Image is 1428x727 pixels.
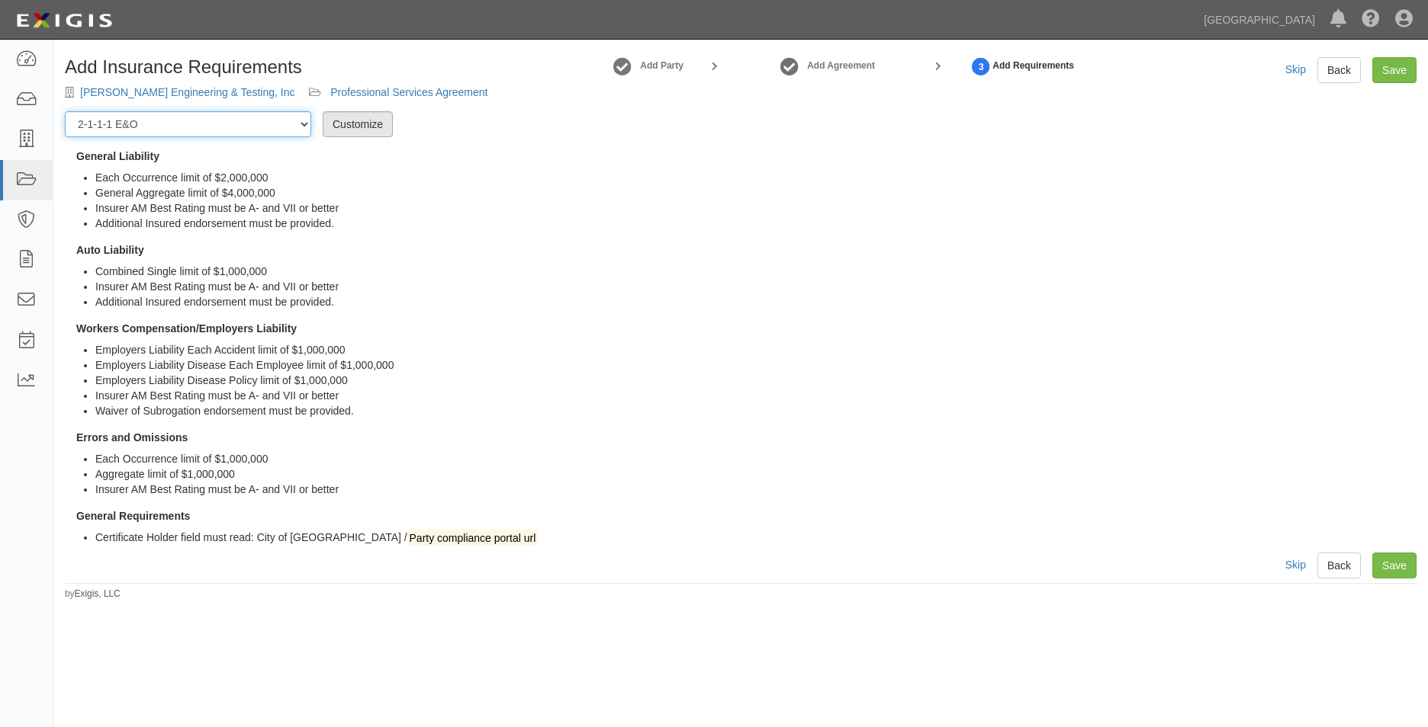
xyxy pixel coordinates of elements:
[95,342,1417,357] li: Employers Liability Each Accident limit of $1,000,000
[778,50,801,82] a: Add Agreement
[1372,552,1417,578] a: Save
[76,150,159,162] strong: General Liability
[1362,11,1380,29] i: Help Center - Complianz
[970,50,992,82] a: Set Requirements
[95,294,1417,309] li: Additional Insured endorsement must be provided.
[76,244,144,256] strong: Auto Liability
[80,86,294,98] a: [PERSON_NAME] Engineering & Testing, Inc
[95,403,1417,418] li: Waiver of Subrogation endorsement must be provided.
[970,58,992,76] strong: 3
[1372,57,1417,83] a: Save
[95,185,1417,200] li: General Aggregate limit of $4,000,000
[323,111,393,137] a: Customize
[1317,552,1361,578] a: Back
[1285,559,1306,571] a: Skip
[1317,57,1361,83] a: Back
[95,279,1417,294] li: Insurer AM Best Rating must be A- and VII or better
[76,322,297,335] strong: Workers Compensation/Employers Liability
[65,57,500,77] h1: Add Insurance Requirements
[95,264,1417,279] li: Combined Single limit of $1,000,000
[95,216,1417,231] li: Additional Insured endorsement must be provided.
[807,60,875,71] strong: Add Agreement
[11,7,117,34] img: logo-5460c22ac91f19d4615b14bd174203de0afe785f0fc80cf4dbbc73dc1793850b.png
[640,60,683,71] strong: Add Party
[65,588,121,600] small: by
[95,373,1417,388] li: Employers Liability Disease Policy limit of $1,000,000
[407,530,538,546] mark: Party compliance portal url
[76,510,190,522] strong: General Requirements
[95,388,1417,403] li: Insurer AM Best Rating must be A- and VII or better
[807,59,875,72] a: Add Agreement
[75,588,121,599] a: Exigis, LLC
[1196,5,1323,35] a: [GEOGRAPHIC_DATA]
[992,59,1074,72] strong: Add Requirements
[330,86,487,98] a: Professional Services Agreement
[76,431,188,444] strong: Errors and Omissions
[95,530,1417,545] li: Certificate Holder field must read: City of [GEOGRAPHIC_DATA] /
[640,59,683,72] a: Add Party
[95,451,1417,466] li: Each Occurrence limit of $1,000,000
[95,200,1417,216] li: Insurer AM Best Rating must be A- and VII or better
[95,466,1417,482] li: Aggregate limit of $1,000,000
[95,482,1417,497] li: Insurer AM Best Rating must be A- and VII or better
[1285,63,1306,75] a: Skip
[95,357,1417,373] li: Employers Liability Disease Each Employee limit of $1,000,000
[95,170,1417,185] li: Each Occurrence limit of $2,000,000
